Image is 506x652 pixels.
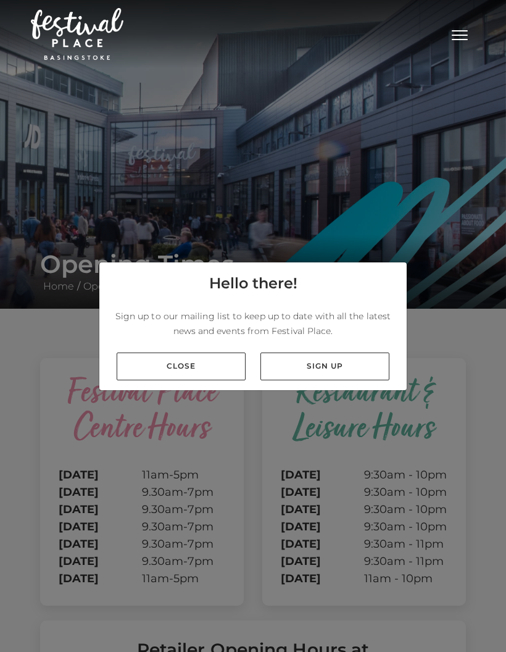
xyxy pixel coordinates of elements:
a: Sign up [260,353,389,380]
img: Festival Place Logo [31,8,123,60]
h4: Hello there! [209,272,297,295]
p: Sign up to our mailing list to keep up to date with all the latest news and events from Festival ... [109,309,397,338]
button: Toggle navigation [444,25,475,43]
a: Close [117,353,246,380]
